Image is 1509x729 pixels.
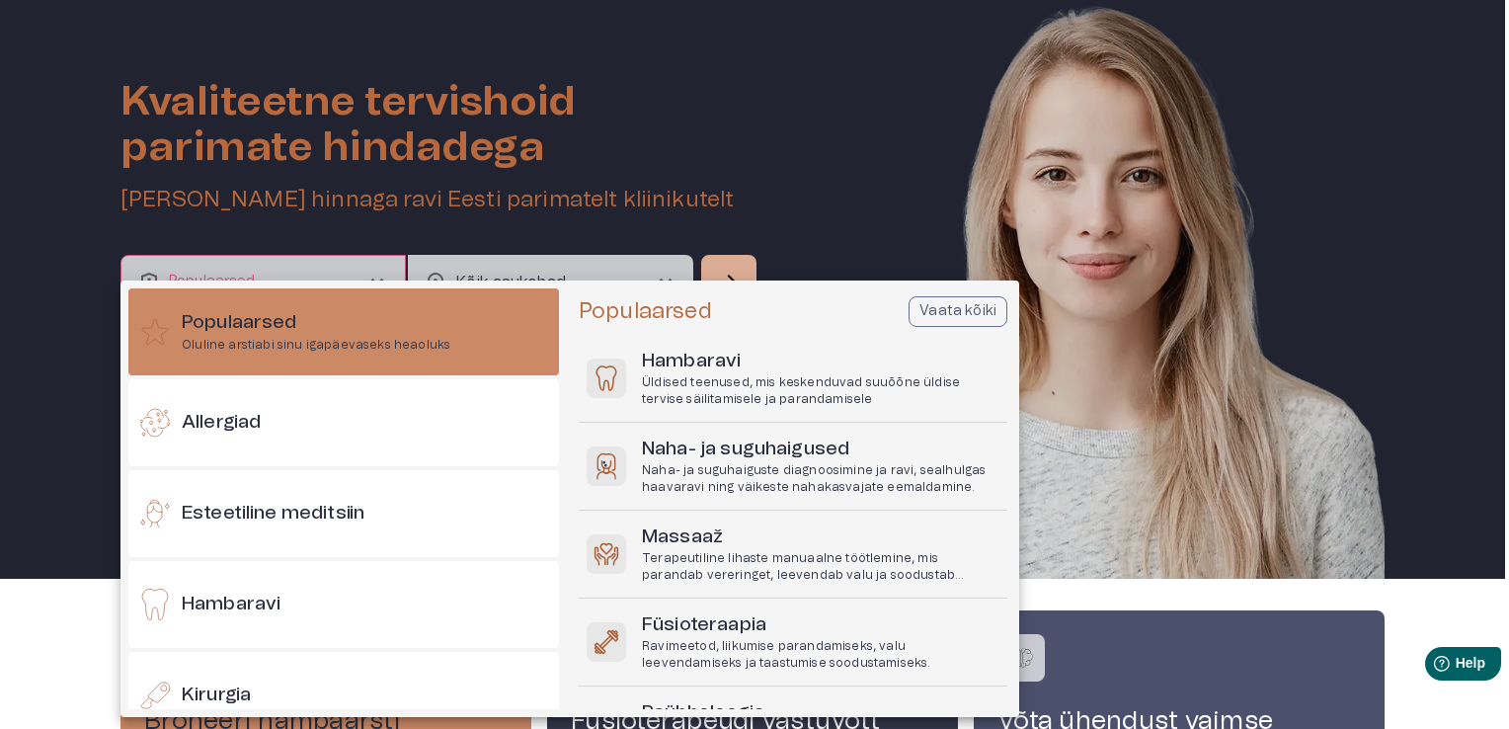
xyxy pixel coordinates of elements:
h6: Naha- ja suguhaigused [642,437,999,463]
h5: Populaarsed [579,297,712,326]
p: Ravimeetod, liikumise parandamiseks, valu leevendamiseks ja taastumise soodustamiseks. [642,638,999,672]
iframe: Help widget launcher [1355,639,1509,694]
h6: Massaaž [642,525,999,551]
p: Naha- ja suguhaiguste diagnoosimine ja ravi, sealhulgas haavaravi ning väikeste nahakasvajate eem... [642,462,999,496]
h6: Füsioteraapia [642,612,999,639]
h6: Hambaravi [182,592,280,618]
button: Vaata kõiki [909,296,1007,327]
h6: Hambaravi [642,349,999,375]
p: Oluline arstiabi sinu igapäevaseks heaoluks [182,337,450,354]
h6: Psühholoogia [642,700,999,727]
h6: Allergiad [182,410,261,437]
h6: Populaarsed [182,310,450,337]
p: Üldised teenused, mis keskenduvad suuõõne üldise tervise säilitamisele ja parandamisele [642,374,999,408]
p: Terapeutiline lihaste manuaalne töötlemine, mis parandab vereringet, leevendab valu ja soodustab ... [642,550,999,584]
h6: Esteetiline meditsiin [182,501,364,527]
h6: Kirurgia [182,683,251,709]
p: Vaata kõiki [919,301,996,322]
